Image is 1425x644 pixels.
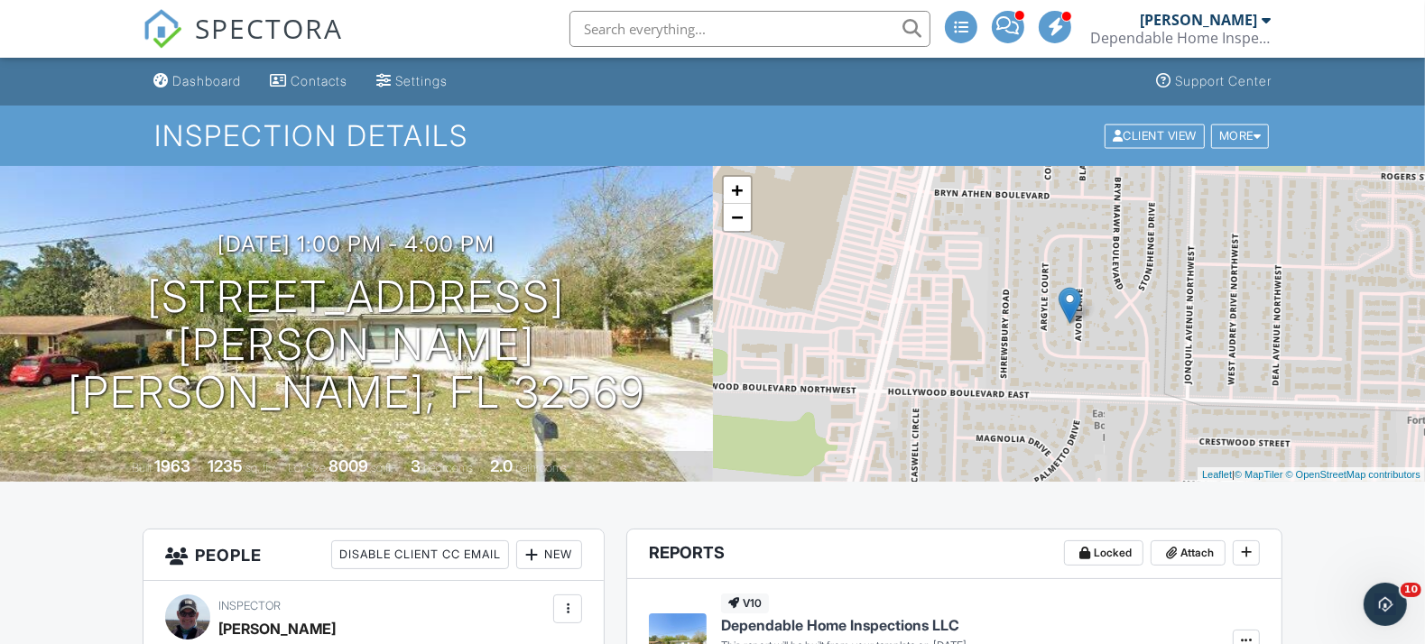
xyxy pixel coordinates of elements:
[245,461,271,474] span: sq. ft.
[195,9,343,47] span: SPECTORA
[331,540,509,569] div: Disable Client CC Email
[132,461,152,474] span: Built
[1198,467,1425,483] div: |
[1105,124,1205,148] div: Client View
[143,529,604,581] h3: People
[371,461,393,474] span: sq.ft.
[208,456,243,475] div: 1235
[1140,11,1257,29] div: [PERSON_NAME]
[328,456,368,475] div: 8009
[154,456,190,475] div: 1963
[1235,469,1283,480] a: © MapTiler
[423,461,473,474] span: bedrooms
[490,456,513,475] div: 2.0
[218,599,281,612] span: Inspector
[217,232,495,256] h3: [DATE] 1:00 pm - 4:00 pm
[146,65,248,98] a: Dashboard
[291,73,347,88] div: Contacts
[29,273,684,416] h1: [STREET_ADDRESS] [PERSON_NAME] [PERSON_NAME], FL 32569
[395,73,448,88] div: Settings
[143,24,343,62] a: SPECTORA
[1175,73,1272,88] div: Support Center
[1211,124,1270,148] div: More
[1286,469,1420,480] a: © OpenStreetMap contributors
[1202,469,1232,480] a: Leaflet
[724,177,751,204] a: Zoom in
[515,461,567,474] span: bathrooms
[1103,128,1209,142] a: Client View
[154,120,1272,152] h1: Inspection Details
[724,204,751,231] a: Zoom out
[288,461,326,474] span: Lot Size
[218,615,336,642] div: [PERSON_NAME]
[263,65,355,98] a: Contacts
[411,456,421,475] div: 3
[1364,583,1407,626] iframe: Intercom live chat
[369,65,455,98] a: Settings
[569,11,930,47] input: Search everything...
[172,73,241,88] div: Dashboard
[1090,29,1271,47] div: Dependable Home Inspections LLC
[516,540,582,569] div: New
[143,9,182,49] img: The Best Home Inspection Software - Spectora
[1149,65,1279,98] a: Support Center
[1401,583,1421,597] span: 10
